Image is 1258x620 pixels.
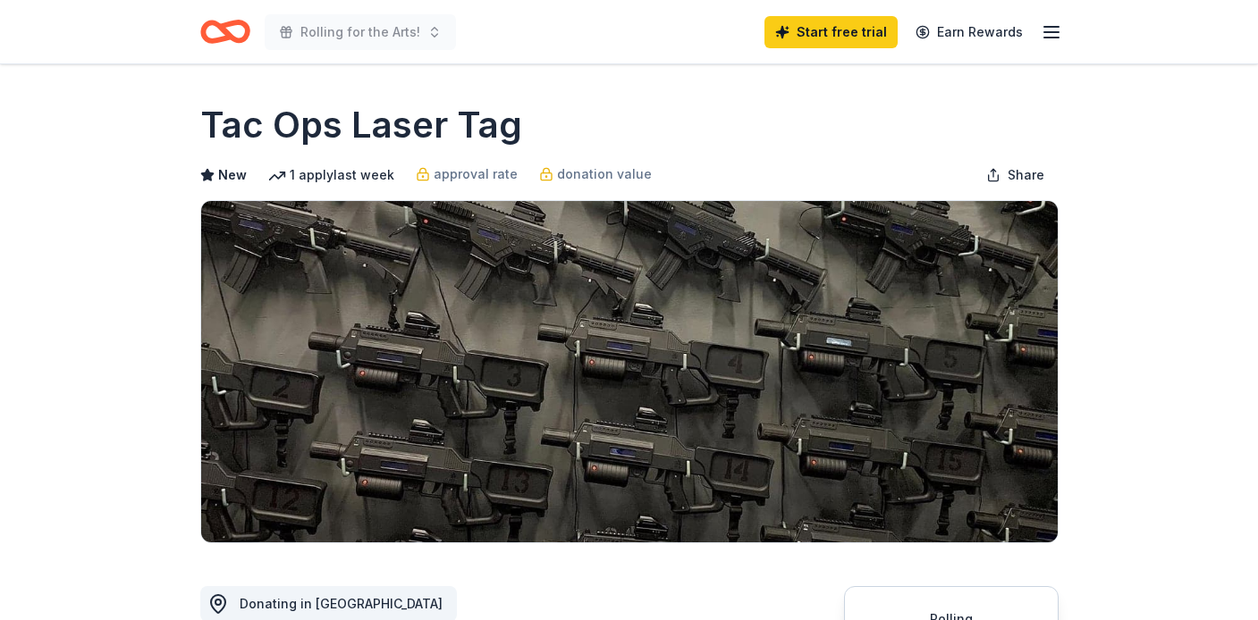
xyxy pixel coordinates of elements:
span: Share [1008,164,1044,186]
a: approval rate [416,163,518,185]
img: Image for Tac Ops Laser Tag [201,201,1058,542]
div: 1 apply last week [268,164,394,186]
h1: Tac Ops Laser Tag [200,100,522,150]
button: Share [972,157,1059,193]
span: donation value [557,163,652,185]
span: Rolling for the Arts! [300,21,420,43]
span: approval rate [434,163,518,185]
button: Rolling for the Arts! [265,14,456,50]
a: Home [200,11,250,53]
a: Start free trial [764,16,898,48]
a: donation value [539,163,652,185]
span: Donating in [GEOGRAPHIC_DATA] [240,596,443,611]
span: New [218,164,247,186]
a: Earn Rewards [905,16,1034,48]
